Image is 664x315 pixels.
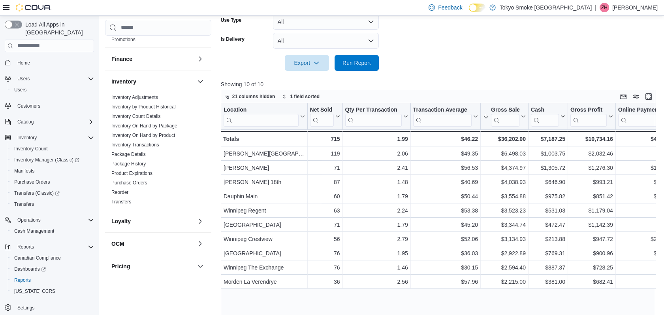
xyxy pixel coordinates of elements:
[310,106,340,126] button: Net Sold
[14,58,33,68] a: Home
[531,263,565,272] div: $887.37
[570,206,613,215] div: $1,179.04
[14,242,37,252] button: Reports
[224,234,305,244] div: Winnipeg Crestview
[223,134,305,144] div: Totals
[483,106,526,126] button: Gross Sales
[11,287,58,296] a: [US_STATE] CCRS
[111,217,194,225] button: Loyalty
[111,217,131,225] h3: Loyalty
[595,3,596,12] p: |
[413,134,478,144] div: $46.22
[290,93,320,100] span: 1 field sorted
[310,220,340,230] div: 71
[17,244,34,250] span: Reports
[345,163,408,173] div: 2.41
[2,132,97,143] button: Inventory
[531,206,565,215] div: $531.03
[111,180,147,186] a: Purchase Orders
[14,215,94,225] span: Operations
[310,263,340,272] div: 76
[111,240,124,248] h3: OCM
[483,263,526,272] div: $2,594.40
[285,55,329,71] button: Export
[345,263,408,272] div: 1.46
[224,106,299,114] div: Location
[221,80,660,88] p: Showing 10 of 10
[570,163,613,173] div: $1,276.30
[335,55,379,71] button: Run Report
[2,116,97,127] button: Catalog
[221,17,241,23] label: Use Type
[11,166,38,176] a: Manifests
[11,85,94,95] span: Users
[491,106,519,114] div: Gross Sales
[111,152,146,157] a: Package Details
[11,177,94,187] span: Purchase Orders
[2,100,97,112] button: Customers
[8,143,97,154] button: Inventory Count
[483,149,526,158] div: $6,498.03
[310,106,333,126] div: Net Sold
[279,92,323,101] button: 1 field sorted
[413,277,478,287] div: $57.96
[413,106,472,126] div: Transaction Average
[14,58,94,68] span: Home
[14,228,54,234] span: Cash Management
[483,234,526,244] div: $3,134.93
[14,168,34,174] span: Manifests
[570,220,613,230] div: $1,142.39
[111,36,135,43] span: Promotions
[11,264,49,274] a: Dashboards
[221,36,245,42] label: Is Delivery
[531,163,565,173] div: $1,305.72
[531,192,565,201] div: $975.82
[310,192,340,201] div: 60
[310,163,340,173] div: 71
[14,74,33,83] button: Users
[531,134,565,144] div: $7,187.25
[221,92,278,101] button: 21 columns hidden
[413,177,478,187] div: $40.69
[483,192,526,201] div: $3,554.88
[105,93,211,210] div: Inventory
[14,190,60,196] span: Transfers (Classic)
[570,149,613,158] div: $2,032.46
[345,106,408,126] button: Qty Per Transaction
[14,87,26,93] span: Users
[2,214,97,226] button: Operations
[345,106,401,126] div: Qty Per Transaction
[11,226,94,236] span: Cash Management
[310,277,340,287] div: 36
[413,106,478,126] button: Transaction Average
[11,275,94,285] span: Reports
[8,176,97,188] button: Purchase Orders
[342,59,371,67] span: Run Report
[111,123,177,129] span: Inventory On Hand by Package
[14,133,40,142] button: Inventory
[111,180,147,186] span: Purchase Orders
[11,264,94,274] span: Dashboards
[491,106,519,126] div: Gross Sales
[196,54,205,64] button: Finance
[11,188,94,198] span: Transfers (Classic)
[601,3,608,12] span: ZH
[111,190,128,195] a: Reorder
[273,33,379,49] button: All
[111,199,131,205] span: Transfers
[310,106,333,114] div: Net Sold
[14,201,34,207] span: Transfers
[224,206,305,215] div: Winnipeg Regent
[111,161,146,167] span: Package History
[224,249,305,258] div: [GEOGRAPHIC_DATA]
[14,215,44,225] button: Operations
[111,132,175,139] span: Inventory On Hand by Product
[483,249,526,258] div: $2,922.89
[14,117,94,127] span: Catalog
[14,255,61,261] span: Canadian Compliance
[11,199,94,209] span: Transfers
[11,144,51,154] a: Inventory Count
[8,165,97,176] button: Manifests
[290,55,324,71] span: Export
